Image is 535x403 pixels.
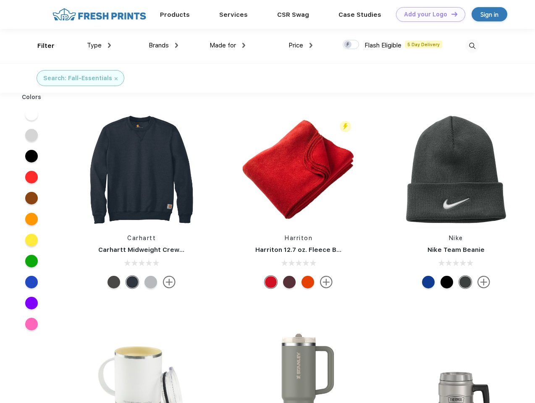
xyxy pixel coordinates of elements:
div: Search: Fall-Essentials [43,74,112,83]
a: Nike Team Beanie [427,246,485,254]
img: func=resize&h=266 [243,114,354,225]
a: Carhartt [127,235,156,241]
div: New Navy [126,276,139,288]
a: Harriton 12.7 oz. Fleece Blanket [255,246,357,254]
div: Orange [302,276,314,288]
div: Black [441,276,453,288]
a: Sign in [472,7,507,21]
div: Add your Logo [404,11,447,18]
span: Flash Eligible [365,42,401,49]
img: more.svg [477,276,490,288]
img: DT [451,12,457,16]
div: Burgundy [283,276,296,288]
span: Price [288,42,303,49]
div: Red [265,276,277,288]
span: Brands [149,42,169,49]
img: dropdown.png [309,43,312,48]
span: Made for [210,42,236,49]
img: func=resize&h=266 [86,114,197,225]
img: desktop_search.svg [465,39,479,53]
a: Harriton [285,235,312,241]
div: Game Royal [422,276,435,288]
div: Filter [37,41,55,51]
img: dropdown.png [242,43,245,48]
span: 5 Day Delivery [405,41,442,48]
img: filter_cancel.svg [115,77,118,80]
div: Anthracite [459,276,472,288]
div: Carbon Heather [108,276,120,288]
img: func=resize&h=266 [400,114,512,225]
img: dropdown.png [175,43,178,48]
a: Nike [449,235,463,241]
div: Sign in [480,10,498,19]
span: Type [87,42,102,49]
a: Carhartt Midweight Crewneck Sweatshirt [98,246,232,254]
img: dropdown.png [108,43,111,48]
img: fo%20logo%202.webp [50,7,149,22]
img: more.svg [320,276,333,288]
div: Heather Grey [144,276,157,288]
img: flash_active_toggle.svg [340,121,351,132]
a: Products [160,11,190,18]
div: Colors [16,93,48,102]
img: more.svg [163,276,176,288]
